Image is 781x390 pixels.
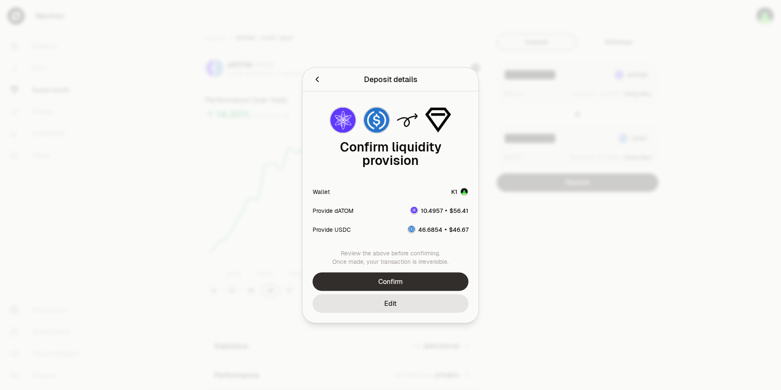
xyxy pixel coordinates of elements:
[313,73,322,85] button: Back
[313,272,468,291] button: Confirm
[330,107,356,133] img: dATOM Logo
[313,225,351,233] div: Provide USDC
[411,207,417,214] img: dATOM Logo
[313,187,330,196] div: Wallet
[364,107,389,133] img: USDC Logo
[408,226,415,233] img: USDC Logo
[313,140,468,167] div: Confirm liquidity provision
[313,249,468,265] div: Review the above before confirming. Once made, your transaction is irreversible.
[451,187,457,196] div: K1
[364,73,417,85] div: Deposit details
[451,187,468,196] button: K1Account Image
[461,188,468,195] img: Account Image
[313,294,468,313] button: Edit
[313,206,353,215] div: Provide dATOM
